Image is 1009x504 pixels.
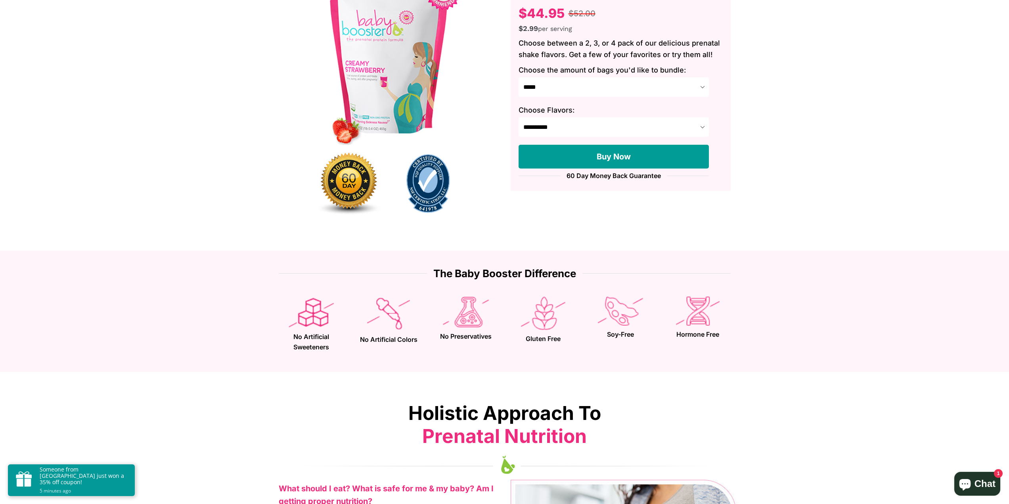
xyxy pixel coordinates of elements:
span: $2.99 [519,24,538,33]
span: No Artificial Colors [360,335,417,345]
img: soyfree-1636474461070.png [598,297,643,326]
span: No Preservatives [437,332,495,342]
img: no_artificial_colors-1636474461046.png [367,297,410,331]
small: 5 minutes ago [40,487,127,494]
span: Gluten Free [515,334,572,344]
span: $52.00 [569,9,595,18]
span: $44.95 [519,6,565,21]
img: gift.png [16,471,32,487]
span: The Baby Booster Difference [427,268,582,279]
div: per serving [519,23,723,34]
img: no-preservatives-1636474461044.png [442,297,489,328]
img: holistic-approach-divider-1636474461009.png [279,456,731,474]
span: No Artificial Sweeteners [283,332,340,352]
img: hormone-free-1636474461022.png [676,297,719,326]
p: Choose between a 2, 3, or 4 pack of our delicious prenatal shake flavors. Get a few of your favor... [519,38,723,61]
span: Prenatal Nutrition [422,424,587,448]
span: 60 Day Money Back Guarantee [560,172,667,179]
img: non-artificial-1636474461049.png [288,297,334,328]
button: Buy Now [519,145,709,169]
span: Hormone Free [669,330,727,340]
label: Choose Flavors: [519,105,723,115]
label: Choose the amount of bags you'd like to bundle: [519,65,723,75]
span: Holistic Approach To [408,401,601,448]
p: Someone from [GEOGRAPHIC_DATA] just won a 35% off coupon! [40,466,127,485]
inbox-online-store-chat: Shopify online store chat [952,472,1003,498]
img: glutenfree-1636474461005.png [521,297,566,330]
span: Soy-Free [592,330,649,340]
img: sqf-blue-quality-shield_641978_premark-health-science-inc-1649282014044.png [389,154,468,213]
img: 60dayworryfreemoneybackguarantee-1640121073628.jpg [309,145,389,223]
